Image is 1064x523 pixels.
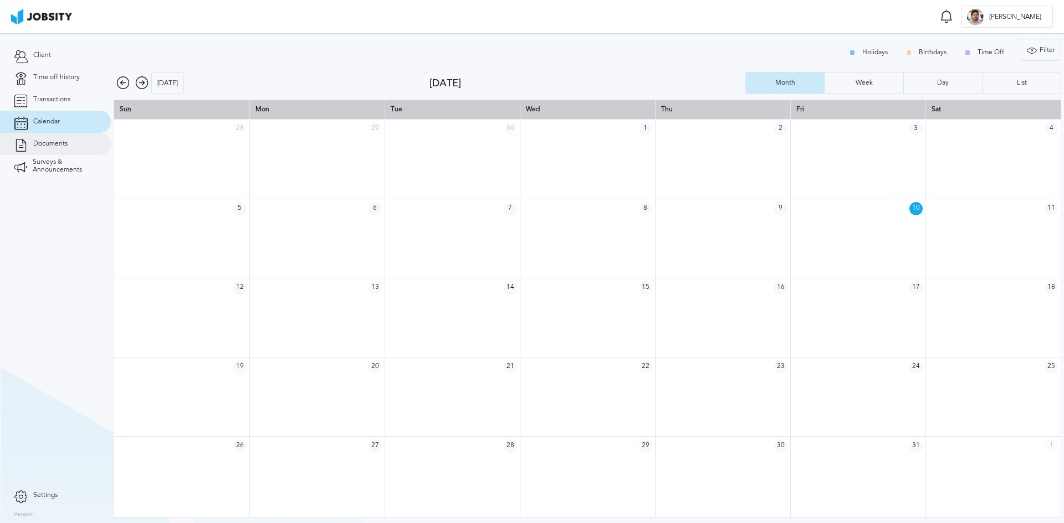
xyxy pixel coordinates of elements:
span: 29 [639,439,652,453]
div: Week [850,79,878,87]
span: 1 [639,122,652,136]
span: 21 [504,360,517,374]
span: 24 [909,360,923,374]
span: Tue [391,105,402,113]
span: 7 [504,202,517,215]
span: Wed [526,105,540,113]
span: 11 [1045,202,1058,215]
span: 29 [369,122,382,136]
div: [DATE] [429,77,745,89]
span: Fri [796,105,804,113]
span: 26 [233,439,247,453]
span: 2 [774,122,787,136]
span: Surveys & Announcements [33,158,97,174]
span: 20 [369,360,382,374]
span: 5 [233,202,247,215]
span: 13 [369,281,382,294]
span: 17 [909,281,923,294]
span: 14 [504,281,517,294]
span: Settings [33,491,58,499]
span: 3 [909,122,923,136]
span: 27 [369,439,382,453]
button: M[PERSON_NAME] [961,6,1053,28]
span: 1 [1045,439,1058,453]
span: Client [33,51,51,59]
span: Documents [33,140,68,148]
span: 19 [233,360,247,374]
span: Time off history [33,74,80,81]
div: List [1011,79,1032,87]
div: Filter [1021,39,1061,61]
span: 16 [774,281,787,294]
button: Filter [1021,39,1061,61]
span: 6 [369,202,382,215]
div: Month [770,79,801,87]
span: 28 [504,439,517,453]
span: Transactions [33,96,70,103]
span: 22 [639,360,652,374]
span: 31 [909,439,923,453]
span: 30 [774,439,787,453]
span: Thu [661,105,673,113]
label: Version: [14,511,34,518]
button: Month [745,72,824,94]
div: M [967,9,984,25]
span: [PERSON_NAME] [984,13,1047,21]
div: [DATE] [152,73,183,95]
span: 8 [639,202,652,215]
button: Day [903,72,982,94]
span: 4 [1045,122,1058,136]
span: 12 [233,281,247,294]
span: 23 [774,360,787,374]
span: 9 [774,202,787,215]
button: List [982,72,1061,94]
span: 18 [1045,281,1058,294]
img: ab4bad089aa723f57921c736e9817d99.png [11,9,72,24]
span: Sat [932,105,941,113]
span: Mon [255,105,269,113]
button: Week [824,72,903,94]
span: Calendar [33,118,60,126]
div: Day [932,79,954,87]
span: Sun [120,105,131,113]
span: 15 [639,281,652,294]
span: 30 [504,122,517,136]
span: 28 [233,122,247,136]
button: [DATE] [151,72,184,94]
span: 25 [1045,360,1058,374]
span: 10 [909,202,923,215]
